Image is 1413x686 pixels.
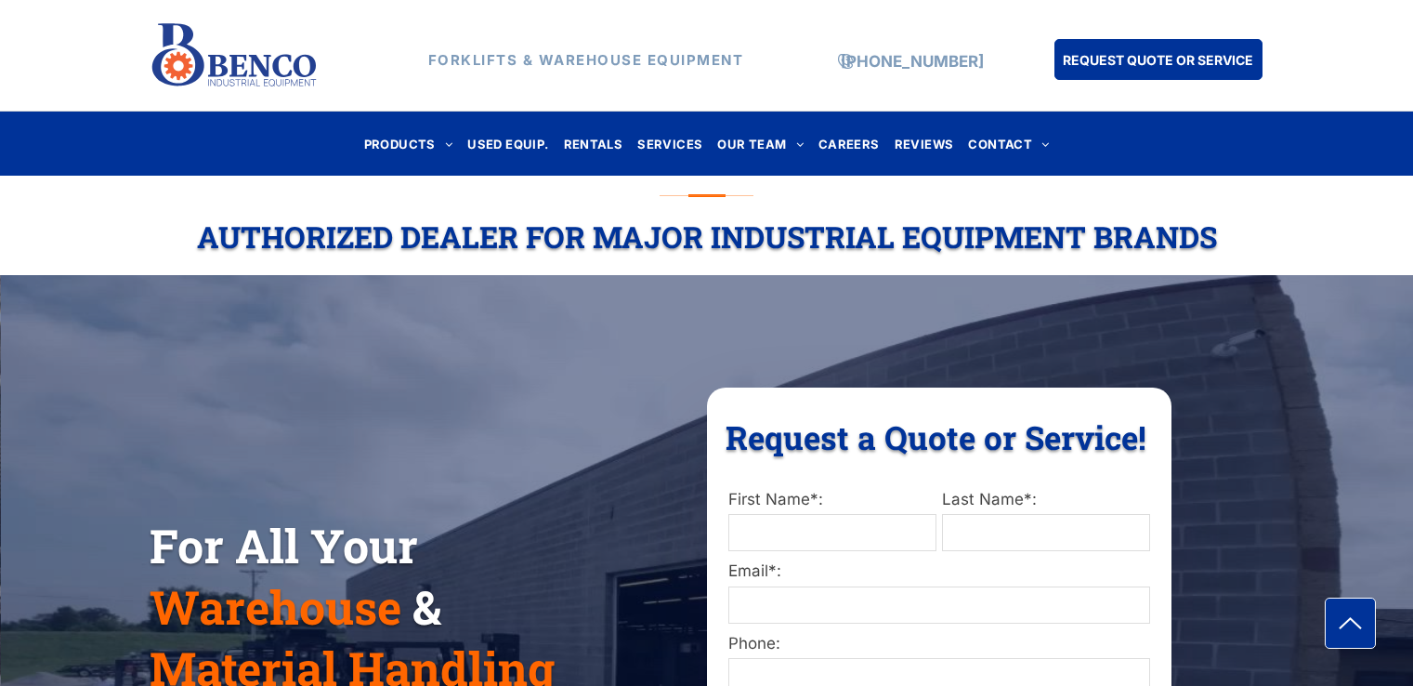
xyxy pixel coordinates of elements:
a: REQUEST QUOTE OR SERVICE [1054,39,1263,80]
span: For All Your [150,515,418,576]
a: REVIEWS [887,131,962,156]
label: Last Name*: [942,488,1150,512]
span: & [412,576,441,638]
a: PRODUCTS [357,131,461,156]
strong: FORKLIFTS & WAREHOUSE EQUIPMENT [428,51,744,69]
a: SERVICES [630,131,710,156]
a: [PHONE_NUMBER] [841,52,984,71]
a: OUR TEAM [710,131,811,156]
span: Warehouse [150,576,401,638]
label: Phone: [728,632,1150,656]
a: CAREERS [811,131,887,156]
span: Authorized Dealer For Major Industrial Equipment Brands [197,217,1217,257]
a: RENTALS [556,131,631,156]
a: USED EQUIP. [460,131,556,156]
span: REQUEST QUOTE OR SERVICE [1063,43,1253,77]
label: First Name*: [728,488,936,512]
a: CONTACT [961,131,1056,156]
label: Email*: [728,560,1150,584]
span: Request a Quote or Service! [726,416,1146,458]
